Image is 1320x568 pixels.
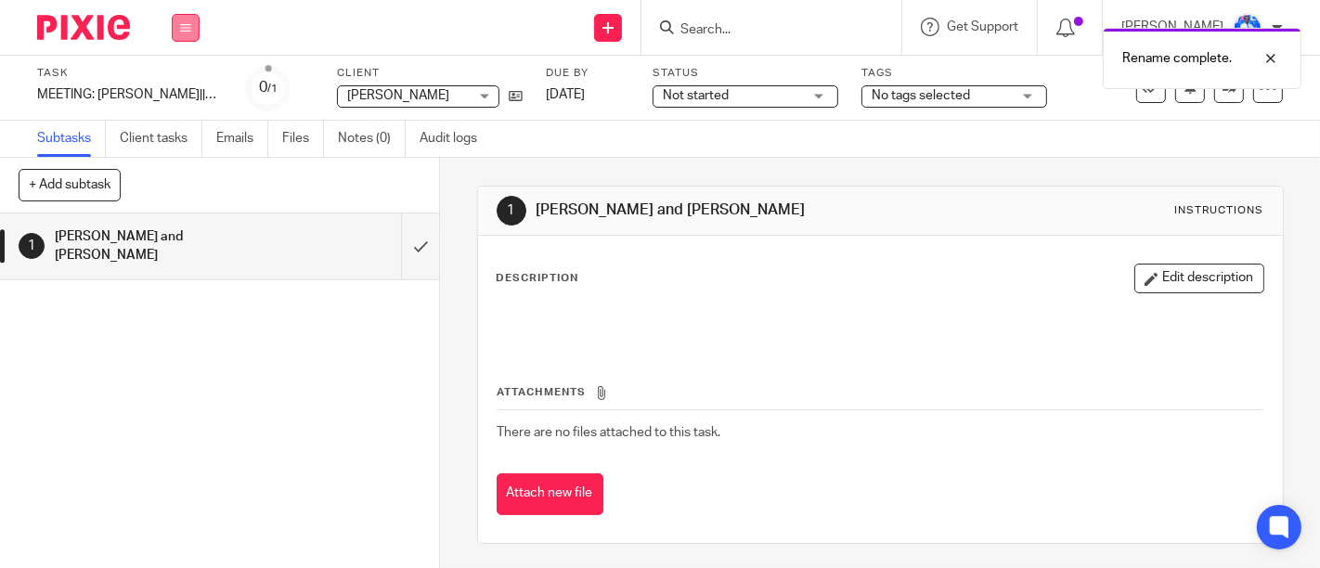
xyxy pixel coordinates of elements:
span: Attachments [498,387,587,397]
img: Pixie [37,15,130,40]
a: Audit logs [420,121,491,157]
img: WhatsApp%20Image%202022-01-17%20at%2010.26.43%20PM.jpeg [1233,13,1262,43]
div: 1 [19,233,45,259]
a: Client tasks [120,121,202,157]
span: No tags selected [872,89,970,102]
div: MEETING: [PERSON_NAME]||United Leasing [37,85,223,104]
button: + Add subtask [19,169,121,200]
button: Edit description [1134,264,1264,293]
h1: [PERSON_NAME] and [PERSON_NAME] [55,223,274,270]
p: Description [497,271,579,286]
label: Status [653,66,838,81]
p: Rename complete. [1122,49,1232,68]
span: [DATE] [546,88,585,101]
button: Attach new file [497,473,603,515]
label: Task [37,66,223,81]
label: Client [337,66,523,81]
span: Not started [663,89,729,102]
label: Due by [546,66,629,81]
a: Emails [216,121,268,157]
div: Instructions [1175,203,1264,218]
a: Files [282,121,324,157]
h1: [PERSON_NAME] and [PERSON_NAME] [536,200,920,220]
div: 0 [259,77,278,98]
div: MEETING: Ahmed||United Leasing [37,85,223,104]
a: Notes (0) [338,121,406,157]
div: 1 [497,196,526,226]
span: There are no files attached to this task. [498,426,721,439]
a: Subtasks [37,121,106,157]
span: [PERSON_NAME] [347,89,449,102]
small: /1 [267,84,278,94]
